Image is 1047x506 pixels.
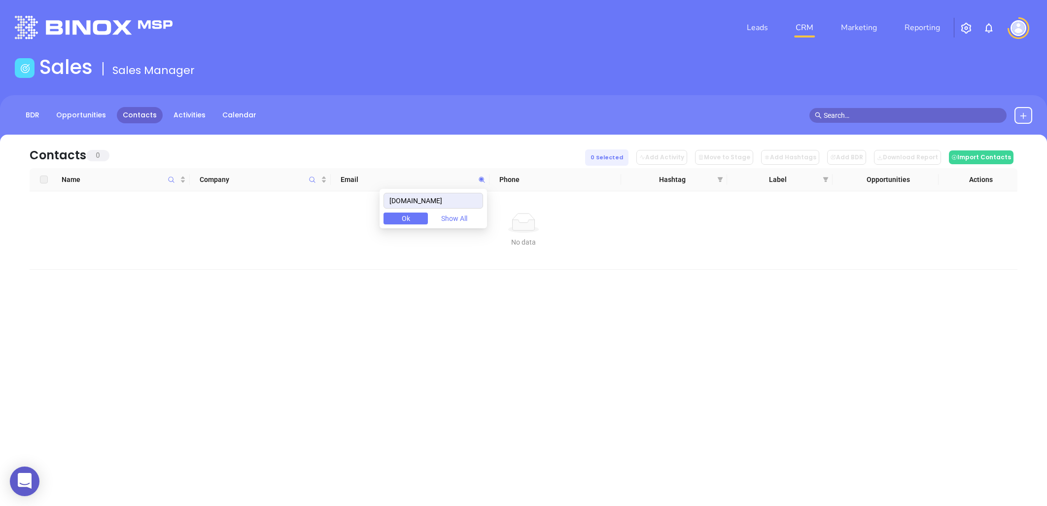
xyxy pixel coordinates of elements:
span: filter [715,172,725,187]
img: logo [15,16,173,39]
input: Search [384,193,483,209]
th: Name [58,168,190,191]
div: No data [37,237,1010,248]
img: iconNotification [983,22,995,34]
img: user [1011,20,1026,36]
button: Add Hashtags [761,150,819,165]
button: Move to Stage [695,150,753,165]
a: CRM [792,18,817,37]
th: Phone [489,168,622,191]
span: Company [200,174,319,185]
a: Reporting [901,18,944,37]
h1: Sales [39,55,93,79]
span: Sales Manager [112,63,195,78]
button: Show All [432,213,476,224]
img: iconSetting [960,22,972,34]
th: Actions [939,168,1018,191]
span: 0 [86,150,109,161]
button: Ok [384,213,428,224]
div: 0 Selected [585,149,628,166]
a: Leads [743,18,772,37]
button: Add Activity [636,150,687,165]
span: Hashtag [631,174,713,185]
div: Contacts [30,146,86,164]
span: Label [737,174,819,185]
a: Calendar [216,107,262,123]
a: Contacts [117,107,163,123]
th: Opportunities [833,168,938,191]
a: Activities [168,107,211,123]
span: Show All [441,213,467,224]
th: Company [190,168,331,191]
button: Download Report [874,150,941,165]
span: search [815,112,822,119]
span: filter [823,177,829,182]
a: Marketing [837,18,881,37]
input: Search… [824,110,1001,121]
span: filter [821,172,831,187]
button: Import Contacts [949,150,1013,164]
span: Name [62,174,178,185]
a: Opportunities [50,107,112,123]
span: Email [341,174,474,185]
a: BDR [20,107,45,123]
span: Ok [402,213,410,224]
span: filter [717,177,723,182]
button: Add BDR [827,150,866,165]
